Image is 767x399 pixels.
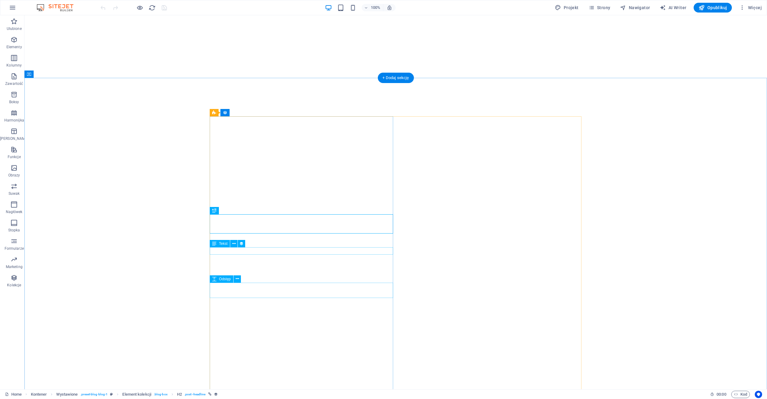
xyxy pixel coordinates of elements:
[219,242,227,245] span: Tekst
[717,391,726,398] span: 00 00
[7,26,22,31] p: Ulubione
[9,100,19,104] p: Boksy
[149,4,156,11] i: Przeładuj stronę
[4,118,24,123] p: Harmonijka
[8,154,21,159] p: Funkcje
[5,391,22,398] a: Kliknij, aby anulować zaznaczenie. Kliknij dwukrotnie, aby otworzyć Strony
[378,73,414,83] div: + Dodaj sekcję
[136,4,143,11] button: Kliknij tutaj, aby wyjść z trybu podglądu i kontynuować edycję
[734,391,747,398] span: Kod
[721,392,722,397] span: :
[555,5,578,11] span: Projekt
[362,4,383,11] button: 100%
[710,391,726,398] h6: Czas sesji
[657,3,689,13] button: AI Writer
[7,283,21,288] p: Kolekcje
[110,393,113,396] i: Ten element jest konfigurowalnym ustawieniem wstępnym
[588,5,610,11] span: Strony
[35,4,81,11] img: Editor Logo
[154,391,168,398] span: . blog-box
[31,391,218,398] nav: breadcrumb
[80,391,108,398] span: . preset-blog-blog-1
[699,5,727,11] span: Opublikuj
[552,3,581,13] button: Projekt
[737,3,764,13] button: Więcej
[56,391,78,398] span: Kliknij, aby zaznaczyć. Kliknij dwukrotnie, aby edytować
[6,264,23,269] p: Marketing
[31,391,47,398] span: Kliknij, aby zaznaczyć. Kliknij dwukrotnie, aby edytować
[620,5,650,11] span: Nawigator
[219,277,231,281] span: Odstęp
[371,4,381,11] h6: 100%
[6,63,22,68] p: Kolumny
[208,393,212,396] i: Ten element jest powiązany
[9,191,20,196] p: Suwak
[739,5,762,11] span: Więcej
[8,173,20,178] p: Obrazy
[8,228,20,233] p: Stopka
[660,5,686,11] span: AI Writer
[148,4,156,11] button: reload
[177,391,182,398] span: Kliknij, aby zaznaczyć. Kliknij dwukrotnie, aby edytować
[6,45,22,49] p: Elementy
[122,391,151,398] span: Kliknij, aby zaznaczyć. Kliknij dwukrotnie, aby edytować
[552,3,581,13] div: Projekt (Ctrl+Alt+Y)
[214,392,218,396] i: Ten element jest powiązany z kolekcją
[618,3,652,13] button: Nawigator
[184,391,205,398] span: . post--headline
[387,5,392,10] i: Po zmianie rozmiaru automatycznie dostosowuje poziom powiększenia do wybranego urządzenia.
[755,391,762,398] button: Usercentrics
[5,81,23,86] p: Zawartość
[6,209,23,214] p: Nagłówek
[586,3,613,13] button: Strony
[694,3,732,13] button: Opublikuj
[731,391,750,398] button: Kod
[5,246,24,251] p: Formularze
